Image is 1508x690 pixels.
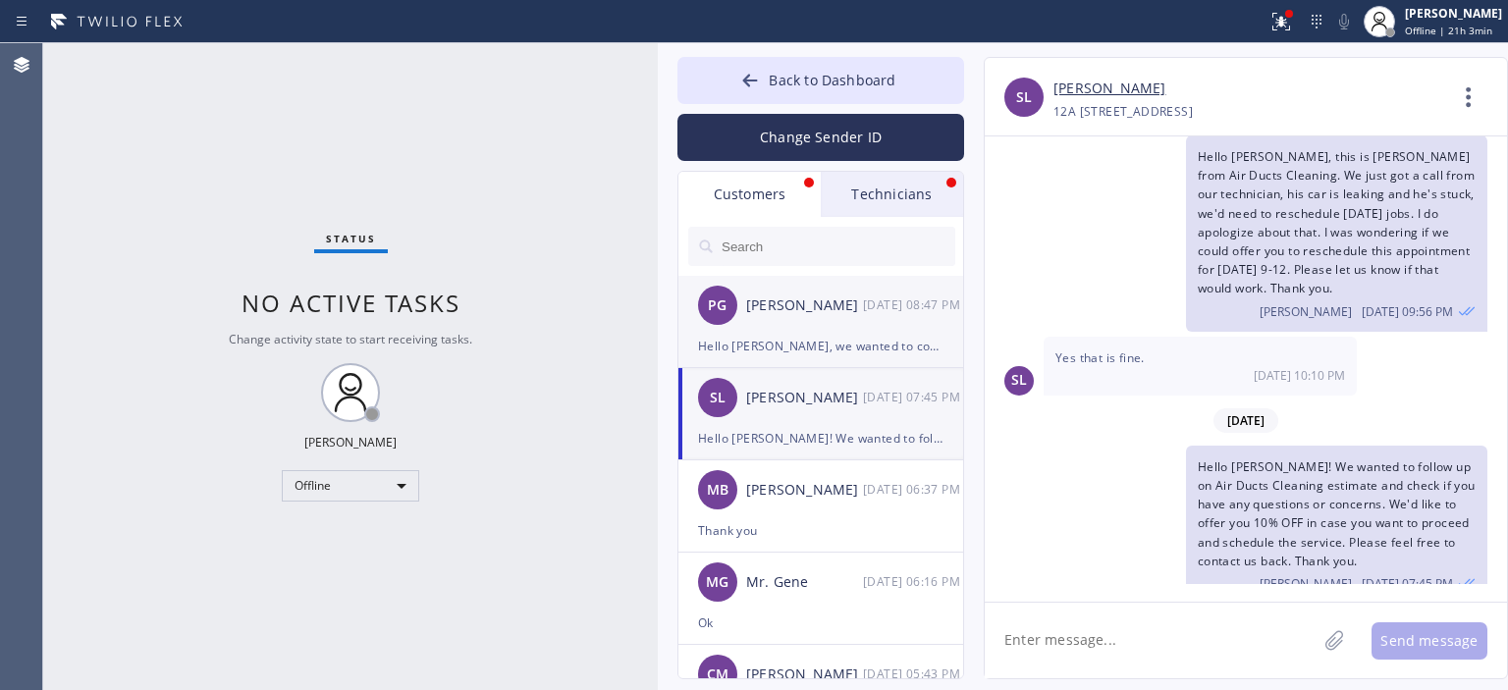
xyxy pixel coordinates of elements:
[1198,148,1475,296] span: Hello [PERSON_NAME], this is [PERSON_NAME] from Air Ducts Cleaning. We just got a call from our t...
[769,71,895,89] span: Back to Dashboard
[1405,5,1502,22] div: [PERSON_NAME]
[698,427,943,450] div: Hello [PERSON_NAME]! We wanted to follow up on Air Ducts Cleaning estimate and check if you have ...
[863,386,965,408] div: 09/05/2025 9:45 AM
[1213,408,1278,433] span: [DATE]
[821,172,963,217] div: Technicians
[1011,369,1027,392] span: SL
[677,57,964,104] button: Back to Dashboard
[229,331,472,347] span: Change activity state to start receiving tasks.
[746,663,863,686] div: [PERSON_NAME]
[710,387,726,409] span: SL
[720,227,955,266] input: Search
[326,232,376,245] span: Status
[863,570,965,593] div: 09/05/2025 9:16 AM
[1362,303,1453,320] span: [DATE] 09:56 PM
[863,293,965,316] div: 09/05/2025 9:47 AM
[1186,446,1487,604] div: 09/05/2025 9:45 AM
[1055,349,1145,366] span: Yes that is fine.
[242,287,460,319] span: No active tasks
[304,434,397,451] div: [PERSON_NAME]
[1330,8,1358,35] button: Mute
[1254,367,1345,384] span: [DATE] 10:10 PM
[746,479,863,502] div: [PERSON_NAME]
[1260,575,1352,592] span: [PERSON_NAME]
[1372,622,1487,660] button: Send message
[1362,575,1453,592] span: [DATE] 07:45 PM
[282,470,419,502] div: Offline
[707,479,728,502] span: MB
[1186,135,1487,332] div: 08/27/2025 9:56 AM
[698,611,943,634] div: Ok
[706,571,728,594] span: MG
[698,519,943,542] div: Thank you
[1198,458,1476,569] span: Hello [PERSON_NAME]! We wanted to follow up on Air Ducts Cleaning estimate and check if you have ...
[1044,337,1357,396] div: 08/27/2025 9:10 AM
[677,114,964,161] button: Change Sender ID
[1016,86,1032,109] span: SL
[746,387,863,409] div: [PERSON_NAME]
[1053,100,1193,123] div: 12A [STREET_ADDRESS]
[707,663,728,686] span: CM
[708,294,727,317] span: PG
[1260,303,1352,320] span: [PERSON_NAME]
[746,571,863,594] div: Mr. Gene
[678,172,821,217] div: Customers
[746,294,863,317] div: [PERSON_NAME]
[1053,78,1165,100] a: [PERSON_NAME]
[863,478,965,501] div: 09/05/2025 9:37 AM
[863,663,965,685] div: 09/05/2025 9:43 AM
[698,335,943,357] div: Hello [PERSON_NAME], we wanted to confirm your dryer vent cleaning appointment [DATE] and let you...
[1405,24,1492,37] span: Offline | 21h 3min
